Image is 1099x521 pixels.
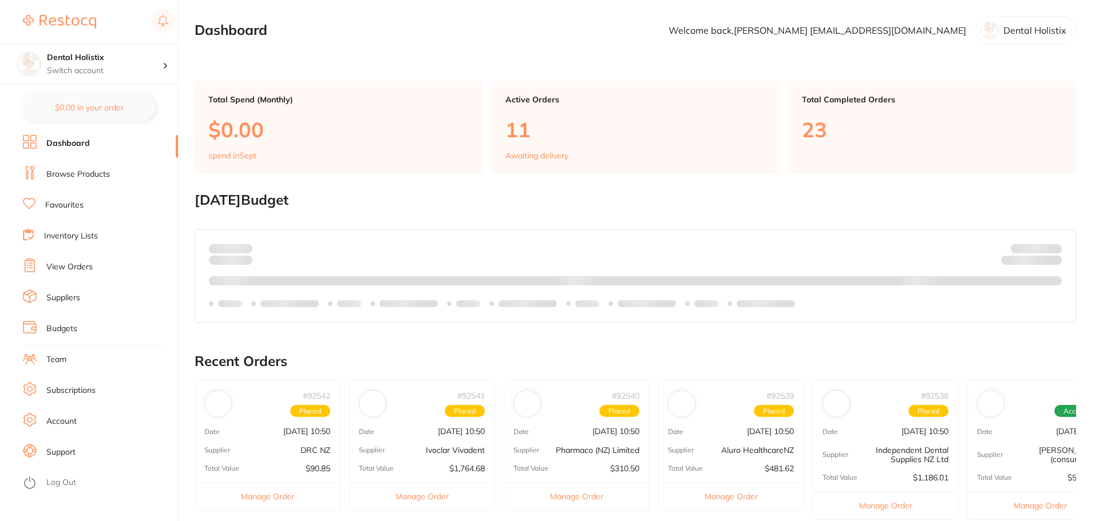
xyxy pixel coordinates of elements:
p: Supplier [977,451,1003,459]
img: DRC NZ [207,393,229,415]
span: Placed [290,405,330,417]
a: Active Orders11Awaiting delivery [492,81,780,174]
a: Browse Products [46,169,110,180]
p: $481.62 [765,464,794,473]
span: Placed [445,405,485,417]
button: Manage Order [504,482,649,510]
p: Labels [456,299,480,308]
p: # 92538 [921,391,948,400]
p: # 92541 [457,391,485,400]
p: $90.85 [306,464,330,473]
a: Dashboard [46,138,90,149]
img: Henry Schein Halas (consumables) [980,393,1002,415]
p: DRC NZ [301,446,330,455]
p: Aluro HealthcareNZ [721,446,794,455]
p: Labels [337,299,361,308]
p: Remaining: [1001,253,1062,267]
p: Total Value [513,464,548,472]
p: spend in Sept [208,151,256,160]
a: View Orders [46,261,93,273]
p: [DATE] 10:50 [283,427,330,436]
button: $0.00 in your order [23,94,155,121]
h2: Dashboard [195,22,267,38]
h4: Dental Holistix [47,52,163,63]
p: Date [977,428,993,436]
p: Date [668,428,683,436]
p: Date [359,428,374,436]
h2: Recent Orders [195,353,1076,369]
p: Total Value [977,474,1012,482]
p: [DATE] 10:50 [902,427,948,436]
p: 11 [505,118,766,141]
p: Date [204,428,220,436]
p: Labels extended [499,299,557,308]
button: Manage Order [659,482,803,510]
p: $0.00 [208,118,469,141]
p: Pharmaco (NZ) Limited [556,446,639,455]
p: Welcome back, [PERSON_NAME] [EMAIL_ADDRESS][DOMAIN_NAME] [669,25,966,35]
p: Total Value [359,464,394,472]
p: Supplier [823,451,848,459]
img: Dental Holistix [18,53,41,75]
p: # 92540 [612,391,639,400]
p: Awaiting delivery [505,151,568,160]
a: Log Out [46,477,76,488]
p: Active Orders [505,95,766,104]
button: Manage Order [195,482,339,510]
p: Total Completed Orders [802,95,1062,104]
p: Independent Dental Supplies NZ Ltd [848,446,948,464]
a: Total Spend (Monthly)$0.00spend inSept [195,81,483,174]
a: Budgets [46,323,77,335]
button: Manage Order [813,491,958,519]
button: Manage Order [350,482,494,510]
p: Labels extended [737,299,795,308]
p: Ivoclar Vivadent [426,446,485,455]
p: 23 [802,118,1062,141]
span: Placed [754,405,794,417]
a: Subscriptions [46,385,96,396]
p: Spent: [209,244,252,253]
img: Pharmaco (NZ) Limited [516,393,538,415]
p: $1,764.68 [449,464,485,473]
strong: $NaN [1039,243,1062,253]
p: $310.50 [610,464,639,473]
p: Total Value [204,464,239,472]
strong: $0.00 [1042,257,1062,268]
p: Switch account [47,65,163,77]
p: Total Spend (Monthly) [208,95,469,104]
p: Labels [218,299,242,308]
p: Labels extended [618,299,676,308]
p: Supplier [204,446,230,454]
p: Dental Holistix [1003,25,1066,35]
h2: [DATE] Budget [195,192,1076,208]
span: Placed [908,405,948,417]
strong: $0.00 [232,243,252,253]
p: Total Value [823,474,857,482]
p: Budget: [1011,244,1062,253]
p: [DATE] 10:50 [747,427,794,436]
p: [DATE] 10:50 [592,427,639,436]
a: Team [46,354,66,365]
p: [DATE] 10:50 [438,427,485,436]
p: Supplier [359,446,385,454]
p: # 92542 [303,391,330,400]
a: Total Completed Orders23 [788,81,1076,174]
p: Labels [575,299,599,308]
img: Independent Dental Supplies NZ Ltd [825,393,847,415]
img: Ivoclar Vivadent [362,393,384,415]
a: Account [46,416,77,427]
p: Total Value [668,464,703,472]
a: Favourites [45,200,84,211]
p: Labels extended [379,299,438,308]
a: Inventory Lists [44,230,98,242]
a: Support [46,447,76,458]
p: Supplier [513,446,539,454]
p: month [209,253,252,267]
p: Labels [694,299,718,308]
p: Date [823,428,838,436]
img: Restocq Logo [23,15,96,29]
p: Supplier [668,446,694,454]
button: Log Out [23,474,175,492]
a: Restocq Logo [23,9,96,35]
p: # 92539 [766,391,794,400]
